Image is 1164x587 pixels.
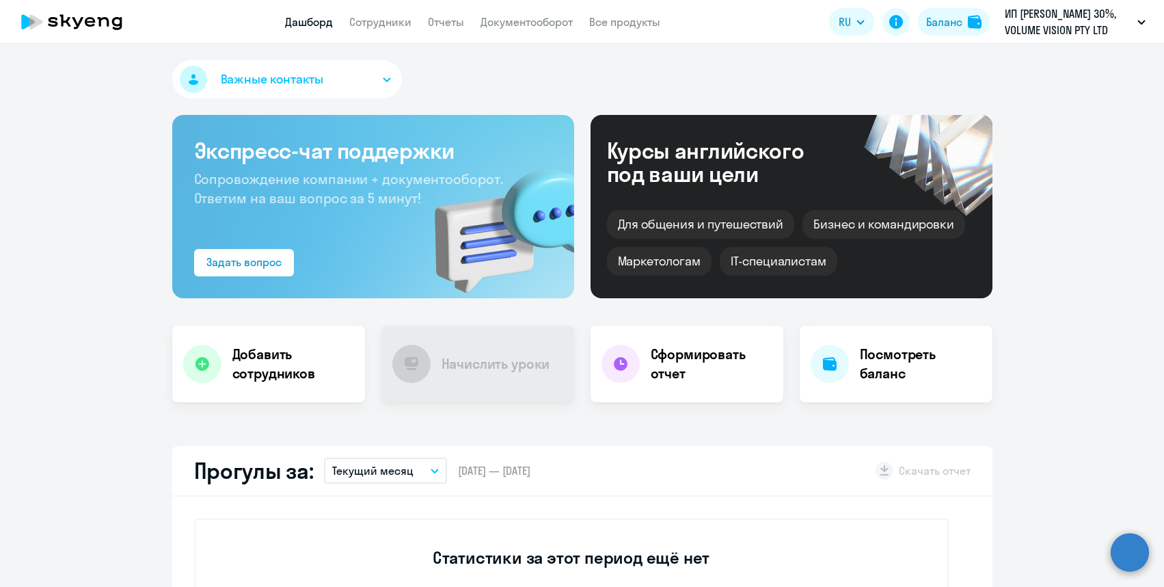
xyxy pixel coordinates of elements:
div: Маркетологам [607,247,712,276]
button: RU [829,8,874,36]
button: Задать вопрос [194,249,294,276]
img: balance [968,15,982,29]
h4: Посмотреть баланс [860,345,982,383]
span: Важные контакты [221,70,323,88]
h4: Добавить сотрудников [232,345,354,383]
button: Важные контакты [172,60,402,99]
div: Баланс [926,14,962,30]
button: Балансbalance [918,8,990,36]
div: IT-специалистам [720,247,837,276]
div: Курсы английского под ваши цели [607,139,841,185]
span: Сопровождение компании + документооборот. Ответим на ваш вопрос за 5 минут! [194,170,503,207]
button: Текущий месяц [324,458,447,484]
span: [DATE] — [DATE] [458,463,530,478]
a: Отчеты [428,15,464,29]
a: Дашборд [285,15,333,29]
img: bg-img [415,144,574,298]
div: Бизнес и командировки [802,210,965,239]
h3: Статистики за этот период ещё нет [433,547,709,569]
div: Для общения и путешествий [607,210,795,239]
h4: Сформировать отчет [651,345,772,383]
h2: Прогулы за: [194,457,314,484]
p: ИП [PERSON_NAME] 30%, VOLUME VISION PTY LTD [1005,5,1132,38]
h4: Начислить уроки [442,354,550,374]
span: RU [839,14,851,30]
a: Все продукты [589,15,660,29]
p: Текущий месяц [332,462,414,479]
h3: Экспресс-чат поддержки [194,137,552,164]
div: Задать вопрос [206,254,282,270]
a: Документооборот [481,15,573,29]
button: ИП [PERSON_NAME] 30%, VOLUME VISION PTY LTD [998,5,1152,38]
a: Сотрудники [349,15,411,29]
